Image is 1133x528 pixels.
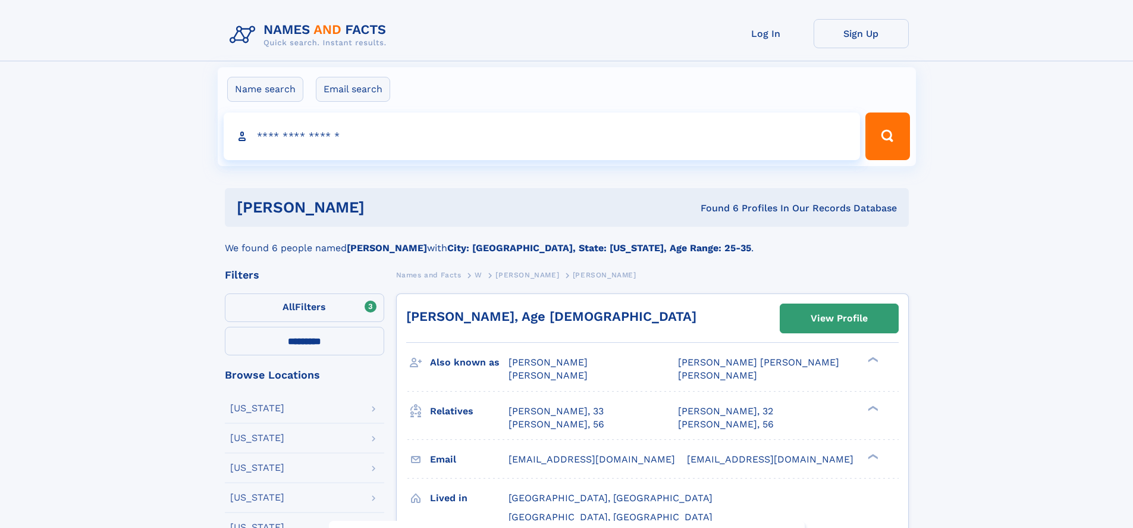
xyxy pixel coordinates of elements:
[237,200,533,215] h1: [PERSON_NAME]
[316,77,390,102] label: Email search
[230,433,284,443] div: [US_STATE]
[532,202,897,215] div: Found 6 Profiles In Our Records Database
[430,352,509,373] h3: Also known as
[225,227,909,255] div: We found 6 people named with .
[814,19,909,48] a: Sign Up
[224,113,861,160] input: search input
[225,293,384,322] label: Filters
[475,267,482,282] a: W
[396,267,462,282] a: Names and Facts
[678,405,773,418] a: [PERSON_NAME], 32
[225,270,384,280] div: Filters
[780,304,898,333] a: View Profile
[718,19,814,48] a: Log In
[447,242,751,254] b: City: [GEOGRAPHIC_DATA], State: [US_STATE], Age Range: 25-35
[283,301,295,313] span: All
[509,370,588,381] span: [PERSON_NAME]
[225,19,396,51] img: Logo Names and Facts
[230,404,284,413] div: [US_STATE]
[865,452,879,460] div: ❯
[430,449,509,470] h3: Email
[573,271,636,279] span: [PERSON_NAME]
[430,401,509,421] h3: Relatives
[230,463,284,473] div: [US_STATE]
[509,454,675,465] span: [EMAIL_ADDRESS][DOMAIN_NAME]
[230,493,284,502] div: [US_STATE]
[495,271,559,279] span: [PERSON_NAME]
[509,357,588,368] span: [PERSON_NAME]
[865,404,879,412] div: ❯
[227,77,303,102] label: Name search
[865,113,909,160] button: Search Button
[678,418,774,431] a: [PERSON_NAME], 56
[678,370,757,381] span: [PERSON_NAME]
[475,271,482,279] span: W
[406,309,696,324] a: [PERSON_NAME], Age [DEMOGRAPHIC_DATA]
[509,405,604,418] a: [PERSON_NAME], 33
[509,418,604,431] a: [PERSON_NAME], 56
[509,511,713,523] span: [GEOGRAPHIC_DATA], [GEOGRAPHIC_DATA]
[678,357,839,368] span: [PERSON_NAME] [PERSON_NAME]
[430,488,509,508] h3: Lived in
[811,305,868,332] div: View Profile
[865,356,879,364] div: ❯
[687,454,853,465] span: [EMAIL_ADDRESS][DOMAIN_NAME]
[495,267,559,282] a: [PERSON_NAME]
[225,370,384,380] div: Browse Locations
[347,242,427,254] b: [PERSON_NAME]
[509,492,713,504] span: [GEOGRAPHIC_DATA], [GEOGRAPHIC_DATA]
